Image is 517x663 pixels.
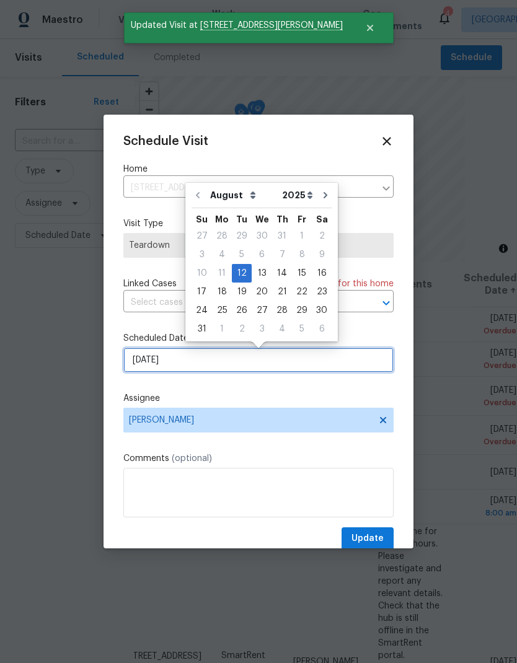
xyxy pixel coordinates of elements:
div: Thu Aug 21 2025 [272,283,292,301]
div: Sun Jul 27 2025 [192,227,212,245]
div: 31 [272,227,292,245]
div: 2 [312,227,332,245]
div: Fri Aug 15 2025 [292,264,312,283]
div: Thu Aug 07 2025 [272,245,292,264]
div: 23 [312,283,332,301]
abbr: Saturday [316,215,328,224]
label: Visit Type [123,217,394,230]
div: 28 [212,227,232,245]
div: 16 [312,265,332,282]
div: Mon Aug 11 2025 [212,264,232,283]
div: 25 [212,302,232,319]
button: Close [350,15,391,40]
div: Thu Jul 31 2025 [272,227,292,245]
div: 19 [232,283,252,301]
div: Sun Aug 31 2025 [192,320,212,338]
div: Sat Sep 06 2025 [312,320,332,338]
div: 29 [292,302,312,319]
div: 15 [292,265,312,282]
div: 13 [252,265,272,282]
button: Go to previous month [188,183,207,208]
input: M/D/YYYY [123,348,394,372]
div: Fri Aug 01 2025 [292,227,312,245]
span: Updated Visit at [124,12,350,38]
div: 17 [192,283,212,301]
div: Wed Aug 27 2025 [252,301,272,320]
div: 29 [232,227,252,245]
div: Tue Aug 12 2025 [232,264,252,283]
div: Wed Aug 20 2025 [252,283,272,301]
div: 18 [212,283,232,301]
span: Schedule Visit [123,135,208,147]
div: 4 [212,246,232,263]
label: Assignee [123,392,394,405]
div: Tue Aug 05 2025 [232,245,252,264]
div: 27 [252,302,272,319]
span: Linked Cases [123,278,177,290]
div: Thu Aug 28 2025 [272,301,292,320]
div: Fri Sep 05 2025 [292,320,312,338]
div: 5 [292,320,312,338]
div: Sun Aug 10 2025 [192,264,212,283]
div: Sat Aug 30 2025 [312,301,332,320]
div: Tue Jul 29 2025 [232,227,252,245]
div: 26 [232,302,252,319]
div: 20 [252,283,272,301]
abbr: Thursday [276,215,288,224]
div: Wed Aug 06 2025 [252,245,272,264]
div: Mon Jul 28 2025 [212,227,232,245]
div: Sat Aug 16 2025 [312,264,332,283]
span: [PERSON_NAME] [129,415,372,425]
div: Wed Aug 13 2025 [252,264,272,283]
div: 1 [292,227,312,245]
select: Year [279,186,316,204]
div: Sat Aug 09 2025 [312,245,332,264]
div: 11 [212,265,232,282]
div: 24 [192,302,212,319]
div: 6 [312,320,332,338]
div: 9 [312,246,332,263]
button: Open [378,294,395,312]
abbr: Sunday [196,215,208,224]
div: Mon Aug 04 2025 [212,245,232,264]
label: Comments [123,452,394,465]
input: Enter in an address [123,178,375,198]
div: 27 [192,227,212,245]
abbr: Tuesday [236,215,247,224]
input: Select cases [123,293,359,312]
label: Scheduled Date [123,332,394,345]
select: Month [207,186,279,204]
button: Go to next month [316,183,335,208]
div: 28 [272,302,292,319]
div: 10 [192,265,212,282]
div: 3 [192,246,212,263]
span: Teardown [129,239,388,252]
label: Home [123,163,394,175]
div: Sun Aug 03 2025 [192,245,212,264]
span: Update [351,531,384,547]
div: 7 [272,246,292,263]
button: Update [342,527,394,550]
div: Sun Aug 24 2025 [192,301,212,320]
div: 12 [232,265,252,282]
div: 14 [272,265,292,282]
div: 3 [252,320,272,338]
div: Sun Aug 17 2025 [192,283,212,301]
div: Wed Jul 30 2025 [252,227,272,245]
div: 4 [272,320,292,338]
div: 2 [232,320,252,338]
div: Tue Aug 19 2025 [232,283,252,301]
abbr: Wednesday [255,215,269,224]
div: Sat Aug 02 2025 [312,227,332,245]
div: Fri Aug 08 2025 [292,245,312,264]
abbr: Monday [215,215,229,224]
div: 6 [252,246,272,263]
div: Thu Sep 04 2025 [272,320,292,338]
div: 21 [272,283,292,301]
div: Tue Sep 02 2025 [232,320,252,338]
div: 5 [232,246,252,263]
div: 8 [292,246,312,263]
div: 30 [252,227,272,245]
div: 1 [212,320,232,338]
div: Mon Aug 25 2025 [212,301,232,320]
